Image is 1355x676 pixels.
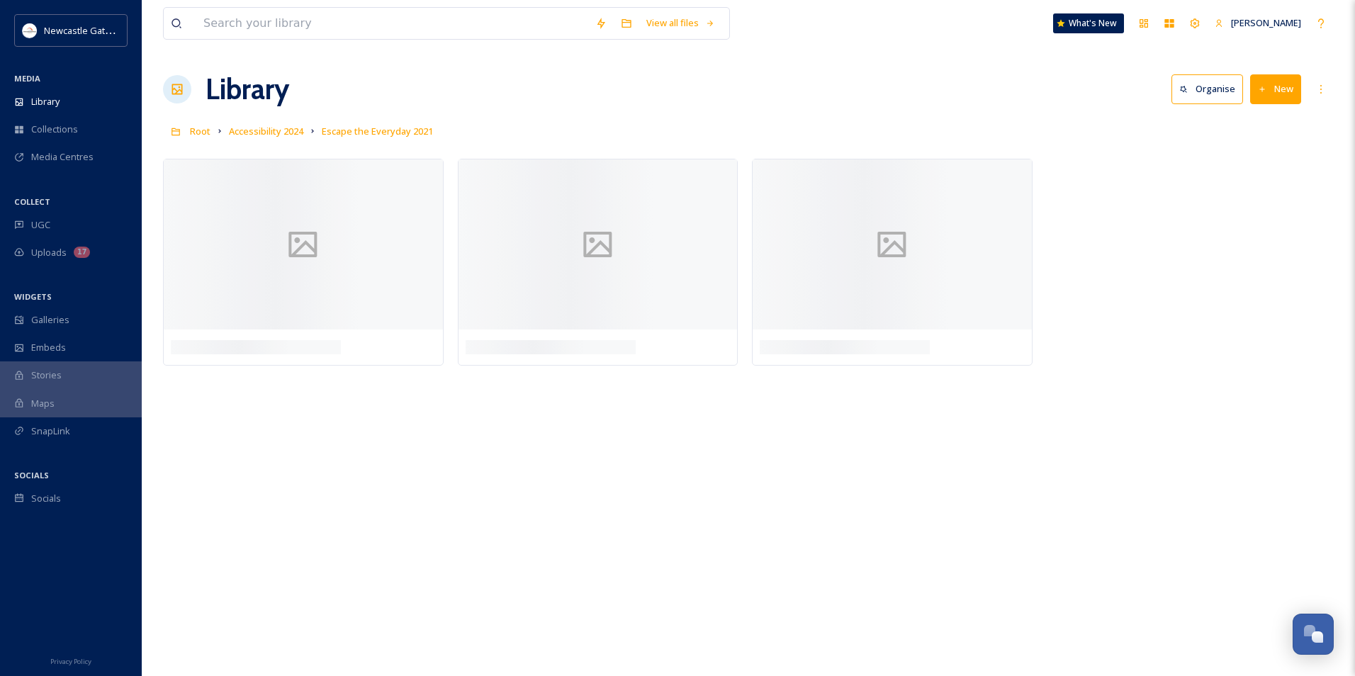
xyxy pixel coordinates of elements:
a: Root [190,123,210,140]
span: Escape the Everyday 2021 [322,125,433,137]
span: Newcastle Gateshead Initiative [44,23,174,37]
span: SnapLink [31,424,70,438]
a: View all files [639,9,722,37]
span: UGC [31,218,50,232]
span: Galleries [31,313,69,327]
span: Collections [31,123,78,136]
span: MEDIA [14,73,40,84]
a: Accessibility 2024 [229,123,303,140]
a: Library [206,68,289,111]
button: Organise [1171,74,1243,103]
a: [PERSON_NAME] [1208,9,1308,37]
span: Maps [31,397,55,410]
a: Escape the Everyday 2021 [322,123,433,140]
span: COLLECT [14,196,50,207]
button: Open Chat [1293,614,1334,655]
div: 17 [74,247,90,258]
span: WIDGETS [14,291,52,302]
img: DqD9wEUd_400x400.jpg [23,23,37,38]
span: Socials [31,492,61,505]
button: New [1250,74,1301,103]
span: Stories [31,368,62,382]
span: Embeds [31,341,66,354]
a: What's New [1053,13,1124,33]
span: SOCIALS [14,470,49,480]
span: Root [190,125,210,137]
span: [PERSON_NAME] [1231,16,1301,29]
span: Privacy Policy [50,657,91,666]
input: Search your library [196,8,588,39]
span: Accessibility 2024 [229,125,303,137]
span: Library [31,95,60,108]
span: Uploads [31,246,67,259]
a: Privacy Policy [50,652,91,669]
span: Media Centres [31,150,94,164]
